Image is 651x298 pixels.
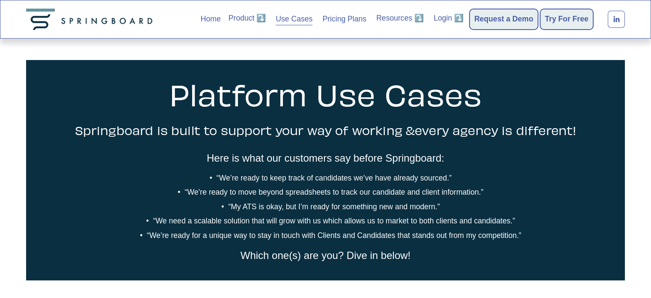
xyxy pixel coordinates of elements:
[229,12,266,24] a: folder dropdown
[61,216,607,226] p: “We need a scalable solution that will grow with us which allows us to market to both clients and...
[61,230,607,241] p: “We’re ready for a unique way to stay in touch with Clients and Candidates that stands out from m...
[169,75,482,112] span: Platform Use Cases
[376,13,424,24] span: Resources ⤵️
[201,12,221,26] a: Home
[322,12,366,26] a: Pricing Plans
[229,13,266,24] span: Product ⤵️
[545,13,589,25] a: Try For Free
[434,12,464,24] a: folder dropdown
[474,13,533,25] a: Request a Demo
[61,202,607,212] p: “My ATS is okay, but I’m ready for something new and modern.”
[276,12,312,26] a: Use Cases
[241,250,411,261] span: Which one(s) are you? Dive in below!
[26,9,156,30] img: Springboard Technologies
[608,11,625,28] a: LinkedIn
[44,123,607,137] h4: every agency is different!
[376,12,424,24] a: folder dropdown
[44,151,607,166] p: Here is what our customers say before Springboard:
[61,187,607,198] p: “We’re ready to move beyond spreadsheets to track our candidate and client information.”
[61,173,607,184] p: “We’re ready to keep track of candidates we’ve have already sourced.”
[434,13,464,24] span: Login ⤵️
[75,123,415,137] span: Springboard is built to support your way of working &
